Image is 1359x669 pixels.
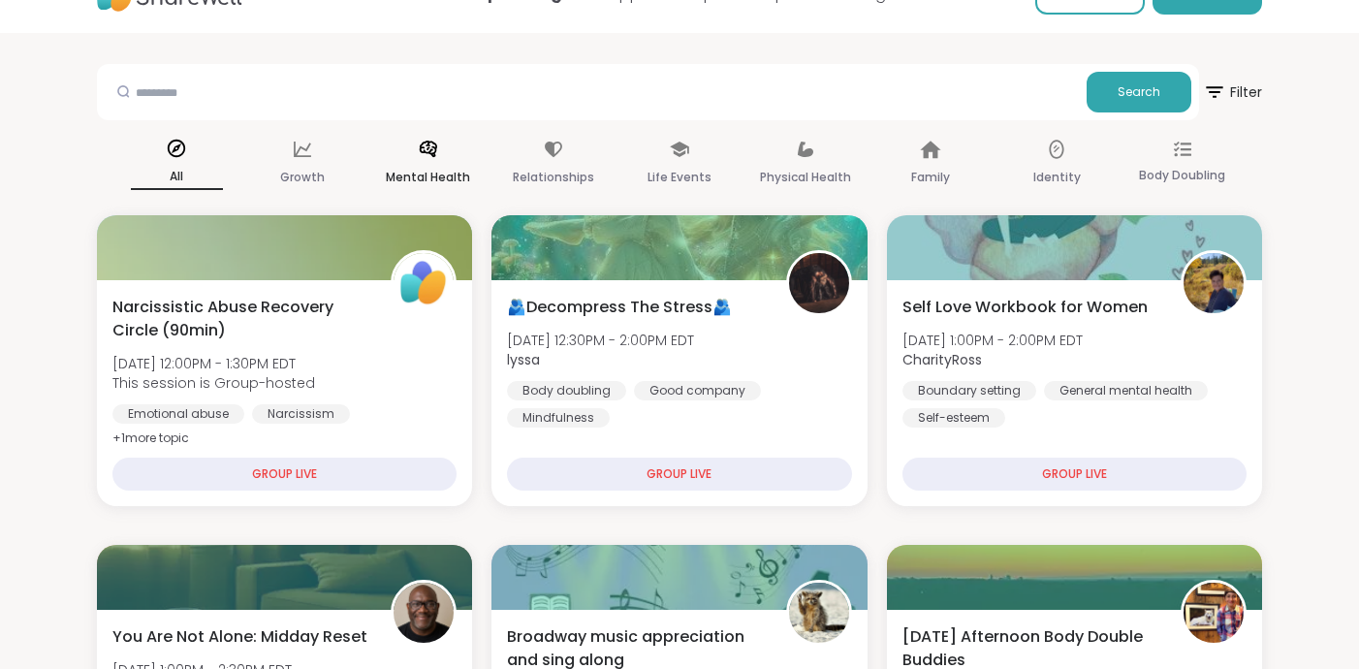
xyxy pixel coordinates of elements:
b: CharityRoss [902,350,982,369]
div: Self-esteem [902,408,1005,428]
div: General mental health [1044,381,1208,400]
p: Physical Health [760,166,851,189]
p: Identity [1033,166,1081,189]
span: Filter [1203,69,1262,115]
div: Mindfulness [507,408,610,428]
img: lyssa [789,253,849,313]
img: ShareWell [394,253,454,313]
div: GROUP LIVE [507,458,851,491]
span: Narcissistic Abuse Recovery Circle (90min) [112,296,369,342]
span: [DATE] 12:00PM - 1:30PM EDT [112,354,315,373]
span: Self Love Workbook for Women [902,296,1148,319]
p: Mental Health [386,166,470,189]
p: Relationships [513,166,594,189]
b: lyssa [507,350,540,369]
p: Body Doubling [1139,164,1225,187]
img: CharityRoss [1184,253,1244,313]
img: spencer [789,583,849,643]
span: You Are Not Alone: Midday Reset [112,625,367,649]
button: Filter [1203,64,1262,120]
p: Family [911,166,950,189]
div: Body doubling [507,381,626,400]
div: GROUP LIVE [112,458,457,491]
span: Search [1118,83,1160,101]
span: This session is Group-hosted [112,373,315,393]
div: GROUP LIVE [902,458,1247,491]
p: Growth [280,166,325,189]
img: JonathanT [394,583,454,643]
span: [DATE] 1:00PM - 2:00PM EDT [902,331,1083,350]
span: 🫂Decompress The Stress🫂 [507,296,732,319]
span: [DATE] 12:30PM - 2:00PM EDT [507,331,694,350]
div: Emotional abuse [112,404,244,424]
img: AmberWolffWizard [1184,583,1244,643]
button: Search [1087,72,1191,112]
p: All [131,165,223,190]
div: Good company [634,381,761,400]
div: Narcissism [252,404,350,424]
div: Boundary setting [902,381,1036,400]
p: Life Events [648,166,711,189]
